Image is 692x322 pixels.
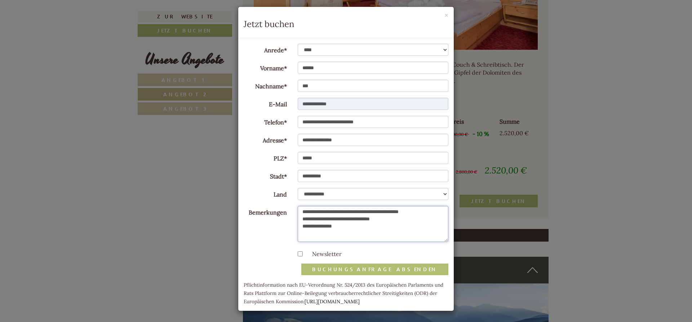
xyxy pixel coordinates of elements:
button: Buchungsanfrage absenden [301,264,448,275]
label: Bemerkungen [238,206,292,217]
label: Land [238,188,292,199]
label: Anrede* [238,44,292,54]
label: E-Mail [238,98,292,109]
button: × [444,12,448,19]
label: Stadt* [238,170,292,181]
label: Vorname* [238,62,292,72]
label: Nachname* [238,80,292,91]
small: Pflichtinformation nach EU-Verordnung Nr. 524/2013 des Europäischen Parlaments und Rats Plattform... [244,282,443,305]
label: Adresse* [238,134,292,145]
h3: Jetzt buchen [244,19,448,29]
a: [URL][DOMAIN_NAME] [305,298,360,305]
label: Telefon* [238,116,292,127]
label: Newsletter [305,250,342,258]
